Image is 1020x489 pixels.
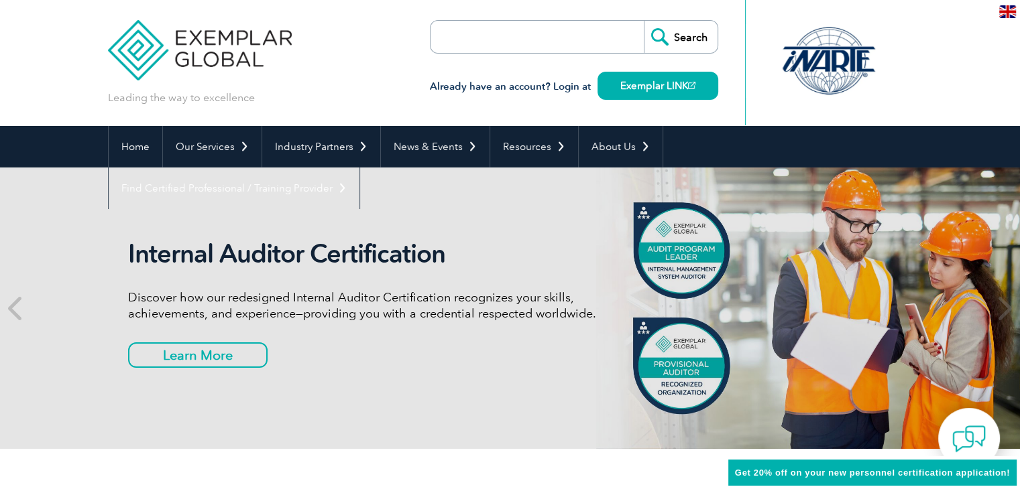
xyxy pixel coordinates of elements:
a: Our Services [163,126,262,167]
h2: Internal Auditor Certification [128,238,631,269]
img: en [999,5,1016,18]
a: Resources [490,126,578,167]
a: Learn More [128,342,268,368]
a: News & Events [381,126,490,167]
p: Discover how our redesigned Internal Auditor Certification recognizes your skills, achievements, ... [128,289,631,322]
span: Get 20% off on your new personnel certification application! [735,468,1010,478]
input: Search [644,21,718,53]
a: Exemplar LINK [598,72,718,100]
a: Industry Partners [262,126,380,167]
a: About Us [579,126,663,167]
a: Home [109,126,162,167]
img: open_square.png [688,82,695,89]
img: contact-chat.png [952,422,986,456]
a: Find Certified Professional / Training Provider [109,167,359,209]
h3: Already have an account? Login at [430,78,718,95]
p: Leading the way to excellence [108,90,255,105]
